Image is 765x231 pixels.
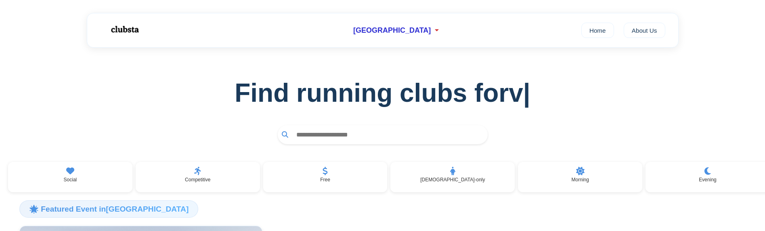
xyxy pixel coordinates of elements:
[581,23,614,38] a: Home
[420,177,485,183] p: [DEMOGRAPHIC_DATA]-only
[185,177,210,183] p: Competitive
[320,177,330,183] p: Free
[64,177,77,183] p: Social
[523,78,530,107] span: |
[100,19,149,40] img: Logo
[19,200,198,217] h3: 🌟 Featured Event in [GEOGRAPHIC_DATA]
[353,26,431,35] span: [GEOGRAPHIC_DATA]
[624,23,665,38] a: About Us
[572,177,589,183] p: Morning
[13,78,752,108] h1: Find running clubs for
[509,78,530,108] span: v
[699,177,716,183] p: Evening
